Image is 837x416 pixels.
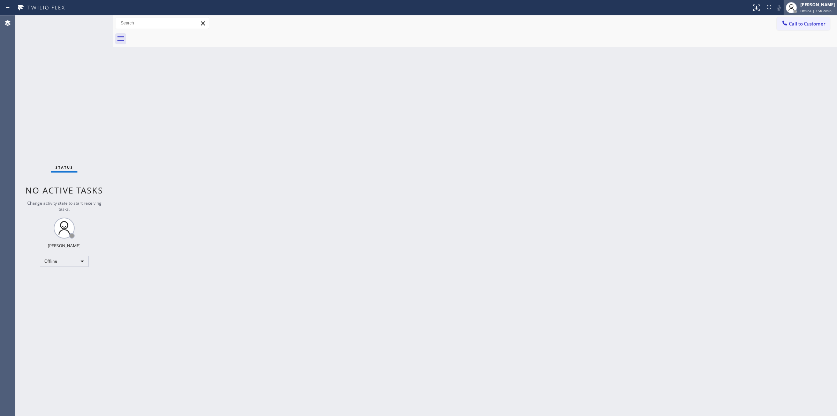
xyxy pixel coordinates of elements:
span: Status [55,165,73,170]
span: Offline | 15h 2min [800,8,831,13]
div: [PERSON_NAME] [48,243,81,249]
div: Offline [40,256,89,267]
input: Search [115,17,209,29]
span: Change activity state to start receiving tasks. [27,200,101,212]
button: Call to Customer [777,17,830,30]
div: [PERSON_NAME] [800,2,835,8]
span: Call to Customer [789,21,825,27]
span: No active tasks [25,184,103,196]
button: Mute [774,3,784,13]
